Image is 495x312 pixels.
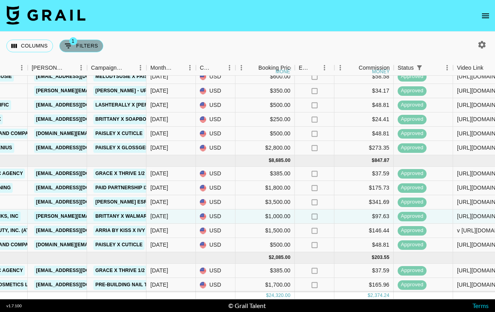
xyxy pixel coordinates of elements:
div: $385.00 [235,264,295,278]
div: $37.59 [334,167,394,181]
span: approved [398,87,427,95]
button: Sort [484,62,495,73]
button: Sort [64,62,75,73]
div: USD [196,278,235,292]
button: Sort [173,62,184,73]
span: approved [398,144,427,152]
div: USD [196,141,235,155]
a: [EMAIL_ADDRESS][DOMAIN_NAME] [34,100,123,110]
div: Campaign (Type) [91,60,123,76]
a: [PERSON_NAME][EMAIL_ADDRESS][PERSON_NAME][DOMAIN_NAME] [34,211,204,221]
a: Paisley x Cuticle [93,129,144,139]
div: 1 active filter [414,62,425,73]
div: USD [196,127,235,141]
div: $1,500.00 [235,224,295,238]
a: Brittany x Walmart [93,211,152,221]
div: $2,800.00 [235,141,295,155]
div: $34.17 [334,84,394,98]
div: $97.63 [334,209,394,224]
div: $ [266,292,269,299]
div: Aug '25 [150,184,168,192]
div: $500.00 [235,238,295,252]
button: Show filters [414,62,425,73]
button: Menu [224,62,235,74]
div: money [372,69,390,74]
div: 24,320.00 [269,292,290,299]
div: Booker [28,60,87,76]
button: Sort [347,62,358,73]
a: Grace x Thrive 1/2 [93,266,147,276]
div: USD [196,98,235,112]
div: Jul '25 [150,72,168,80]
div: Month Due [146,60,196,76]
div: USD [196,84,235,98]
button: Menu [441,62,453,74]
span: 1 [69,37,77,45]
div: Currency [196,60,235,76]
button: Sort [310,62,321,73]
button: Sort [247,62,258,73]
span: approved [398,198,427,206]
button: Menu [184,62,196,74]
button: Show filters [59,40,103,52]
div: 8,685.00 [271,157,290,164]
button: Menu [75,62,87,74]
a: Paisley x GlossGenius [93,143,159,153]
div: USD [196,209,235,224]
button: Menu [16,62,28,74]
div: Month Due [150,60,173,76]
div: $ [372,254,375,261]
div: USD [196,224,235,238]
div: $ [269,157,271,164]
span: approved [398,281,427,289]
div: Booking Price [258,60,293,76]
a: Paid Partnership IXL Learning [93,183,180,193]
div: $48.81 [334,98,394,112]
div: Video Link [457,60,484,76]
div: $24.41 [334,112,394,127]
button: open drawer [478,8,493,24]
div: $1,700.00 [235,278,295,292]
div: $385.00 [235,167,295,181]
div: [PERSON_NAME] [32,60,64,76]
a: [PERSON_NAME][EMAIL_ADDRESS][DOMAIN_NAME] [34,86,163,96]
div: Currency [200,60,212,76]
a: [EMAIL_ADDRESS][DOMAIN_NAME] [34,266,123,276]
div: USD [196,181,235,195]
span: approved [398,101,427,109]
span: approved [398,170,427,177]
div: $3,500.00 [235,195,295,209]
div: $600.00 [235,70,295,84]
a: [PERSON_NAME] ESR [93,197,149,207]
div: USD [196,238,235,252]
div: USD [196,195,235,209]
a: [EMAIL_ADDRESS][DOMAIN_NAME] [34,169,123,179]
a: [EMAIL_ADDRESS][DOMAIN_NAME] [34,183,123,193]
div: $273.35 [334,141,394,155]
a: [EMAIL_ADDRESS][DOMAIN_NAME] [34,226,123,236]
a: [EMAIL_ADDRESS][DOMAIN_NAME] [34,280,123,290]
div: USD [196,112,235,127]
a: Brittany x Soapbox [93,114,152,124]
a: Terms [472,302,489,309]
button: Menu [319,62,330,74]
span: approved [398,241,427,249]
a: Lashterally x [PERSON_NAME] [93,100,179,110]
div: Jul '25 [150,144,168,152]
div: 2,374.24 [370,292,389,299]
div: Expenses: Remove Commission? [299,60,310,76]
div: Aug '25 [150,169,168,177]
a: [EMAIL_ADDRESS][DOMAIN_NAME] [34,197,123,207]
a: [DOMAIN_NAME][EMAIL_ADDRESS][DOMAIN_NAME] [34,240,162,250]
a: [EMAIL_ADDRESS][DOMAIN_NAME] [34,114,123,124]
div: $48.81 [334,127,394,141]
button: Sort [123,62,135,73]
div: $1,800.00 [235,181,295,195]
div: USD [196,167,235,181]
div: Aug '25 [150,212,168,220]
div: v 1.7.100 [6,303,22,308]
span: approved [398,116,427,123]
div: Status [394,60,453,76]
div: Sep '25 [150,281,168,289]
div: Jul '25 [150,115,168,123]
